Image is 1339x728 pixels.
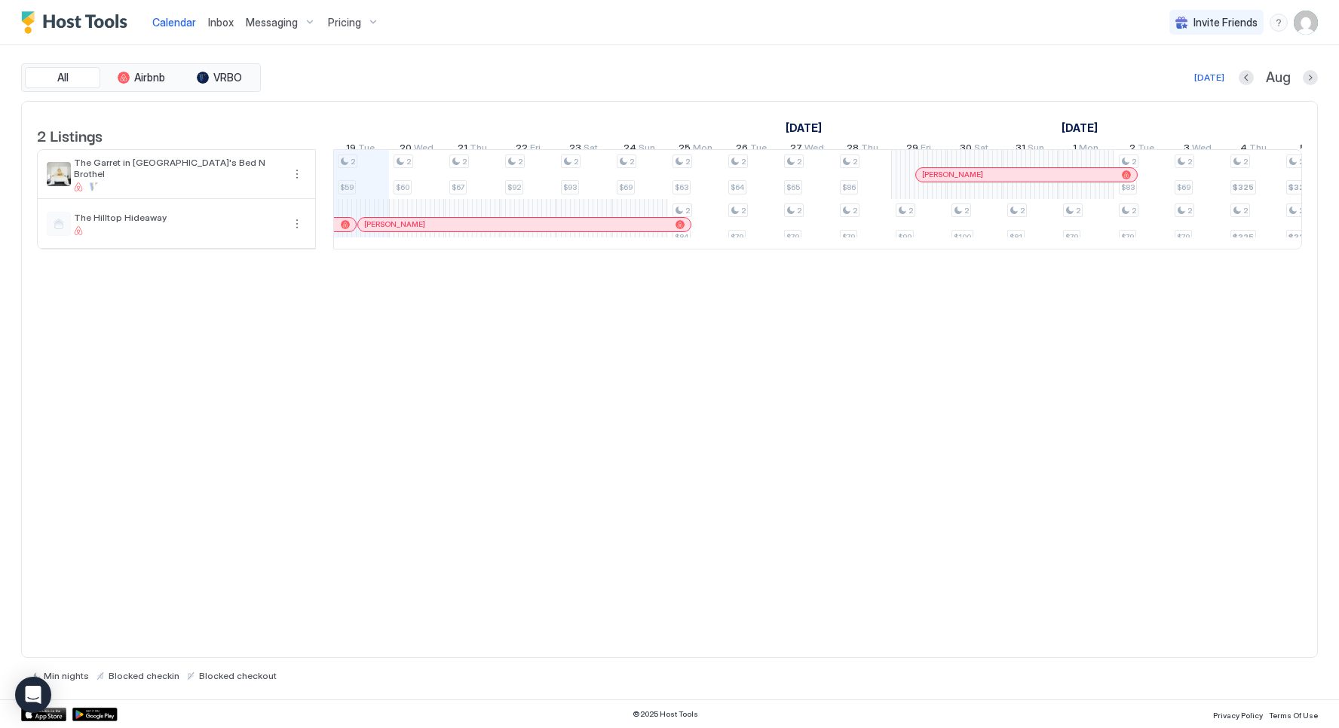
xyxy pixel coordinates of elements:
[1076,206,1080,216] span: 2
[406,157,411,167] span: 2
[288,215,306,233] div: menu
[1299,206,1304,216] span: 2
[213,71,242,84] span: VRBO
[74,157,282,179] span: The Garret in [GEOGRAPHIC_DATA]'s Bed N Brothel
[328,16,361,29] span: Pricing
[861,142,878,158] span: Thu
[750,142,767,158] span: Tue
[1129,142,1135,158] span: 2
[518,157,522,167] span: 2
[15,677,51,713] div: Open Intercom Messenger
[639,142,655,158] span: Sun
[732,139,771,161] a: August 26, 2025
[208,14,234,30] a: Inbox
[208,16,234,29] span: Inbox
[853,157,857,167] span: 2
[782,117,826,139] a: August 4, 2025
[1233,182,1254,192] span: $325
[288,165,306,183] button: More options
[400,142,412,158] span: 20
[974,142,988,158] span: Sat
[842,232,855,242] span: $79
[21,708,66,721] a: App Store
[633,709,698,719] span: © 2025 Host Tools
[57,71,69,84] span: All
[797,157,801,167] span: 2
[342,139,378,161] a: August 19, 2025
[1016,142,1025,158] span: 31
[414,142,434,158] span: Wed
[906,142,918,158] span: 29
[741,157,746,167] span: 2
[679,142,691,158] span: 25
[1187,206,1192,216] span: 2
[675,139,716,161] a: August 25, 2025
[630,157,634,167] span: 2
[1180,139,1215,161] a: September 3, 2025
[1177,232,1190,242] span: $79
[47,162,71,186] div: listing image
[847,142,859,158] span: 28
[1192,142,1212,158] span: Wed
[1020,206,1025,216] span: 2
[452,182,464,192] span: $67
[741,206,746,216] span: 2
[25,67,100,88] button: All
[37,124,103,146] span: 2 Listings
[288,215,306,233] button: More options
[1193,16,1258,29] span: Invite Friends
[736,142,748,158] span: 26
[1192,69,1227,87] button: [DATE]
[1294,11,1318,35] div: User profile
[1012,139,1048,161] a: August 31, 2025
[1266,69,1291,87] span: Aug
[1126,139,1158,161] a: September 2, 2025
[731,182,744,192] span: $64
[1065,232,1078,242] span: $79
[512,139,544,161] a: August 22, 2025
[797,206,801,216] span: 2
[346,142,356,158] span: 19
[685,206,690,216] span: 2
[1069,139,1102,161] a: September 1, 2025
[964,206,969,216] span: 2
[786,139,828,161] a: August 27, 2025
[956,139,992,161] a: August 30, 2025
[470,142,487,158] span: Thu
[358,142,375,158] span: Tue
[620,139,659,161] a: August 24, 2025
[288,165,306,183] div: menu
[731,232,743,242] span: $79
[1270,14,1288,32] div: menu
[1138,142,1154,158] span: Tue
[908,206,913,216] span: 2
[516,142,528,158] span: 22
[853,206,857,216] span: 2
[1177,182,1190,192] span: $69
[804,142,824,158] span: Wed
[1010,232,1022,242] span: $81
[1296,139,1322,161] a: September 5, 2025
[72,708,118,721] a: Google Play Store
[569,142,581,158] span: 23
[1269,706,1318,722] a: Terms Of Use
[21,11,134,34] a: Host Tools Logo
[675,182,688,192] span: $63
[1213,706,1263,722] a: Privacy Policy
[396,182,409,192] span: $60
[1187,157,1192,167] span: 2
[1249,142,1267,158] span: Thu
[574,157,578,167] span: 2
[1236,139,1270,161] a: September 4, 2025
[1184,142,1190,158] span: 3
[675,232,688,242] span: $84
[565,139,602,161] a: August 23, 2025
[1028,142,1044,158] span: Sun
[246,16,298,29] span: Messaging
[1132,206,1136,216] span: 2
[842,182,856,192] span: $86
[134,71,165,84] span: Airbnb
[786,182,800,192] span: $65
